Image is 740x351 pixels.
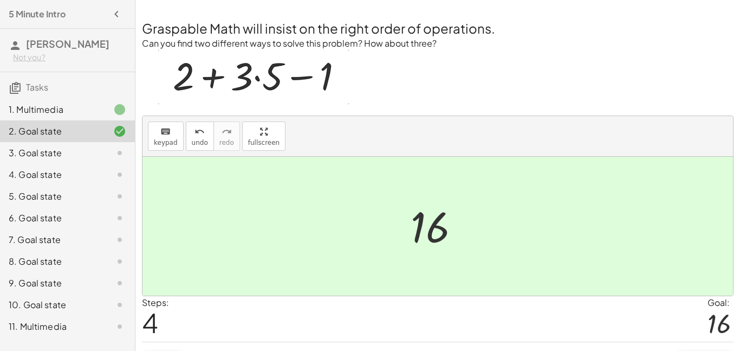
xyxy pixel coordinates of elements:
span: fullscreen [248,139,280,146]
i: redo [222,125,232,138]
i: Task not started. [113,146,126,159]
button: undoundo [186,122,214,151]
span: 4 [142,306,158,339]
div: 6. Goal state [9,212,96,225]
div: Goal: [707,296,733,309]
img: c98fd760e6ed093c10ccf3c4ca28a3dcde0f4c7a2f3786375f60a510364f4df2.gif [158,50,349,104]
i: Task finished. [113,103,126,116]
i: undo [194,125,205,138]
i: Task not started. [113,190,126,203]
span: [PERSON_NAME] [26,37,109,50]
div: 1. Multimedia [9,103,96,116]
i: Task not started. [113,277,126,290]
div: 5. Goal state [9,190,96,203]
div: 11. Multimedia [9,320,96,333]
span: Tasks [26,81,48,93]
i: Task not started. [113,298,126,311]
div: 8. Goal state [9,255,96,268]
div: Not you? [13,52,126,63]
i: Task not started. [113,168,126,181]
div: 9. Goal state [9,277,96,290]
label: Steps: [142,297,169,308]
span: undo [192,139,208,146]
i: keyboard [160,125,171,138]
h4: 5 Minute Intro [9,8,66,21]
span: redo [219,139,234,146]
div: 4. Goal state [9,168,96,181]
p: Can you find two different ways to solve this problem? How about three? [142,37,733,50]
i: Task not started. [113,212,126,225]
i: Task not started. [113,255,126,268]
button: fullscreen [242,122,285,151]
button: keyboardkeypad [148,122,184,151]
div: 7. Goal state [9,233,96,246]
i: Task not started. [113,320,126,333]
i: Task finished and correct. [113,125,126,138]
button: redoredo [213,122,240,151]
h2: Graspable Math will insist on the right order of operations. [142,19,733,37]
span: keypad [154,139,178,146]
div: 3. Goal state [9,146,96,159]
div: 2. Goal state [9,125,96,138]
i: Task not started. [113,233,126,246]
div: 10. Goal state [9,298,96,311]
